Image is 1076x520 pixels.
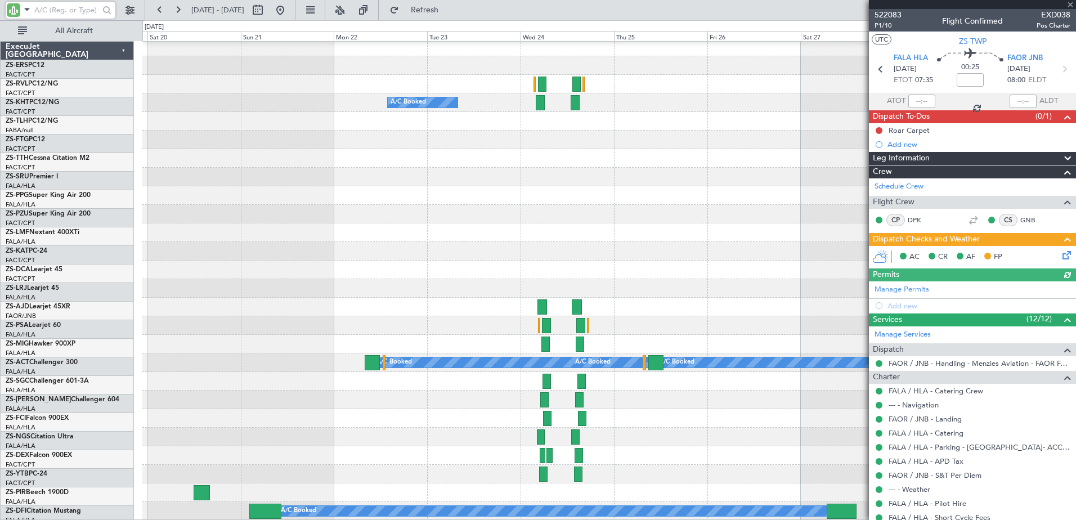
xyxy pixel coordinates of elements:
a: ZS-[PERSON_NAME]Challenger 604 [6,396,119,403]
div: CS [999,214,1017,226]
span: Crew [873,165,892,178]
a: FAOR / JNB - Handling - Menzies Aviation - FAOR FAOR / JNB [889,358,1070,368]
span: ZS-YTB [6,470,29,477]
a: FAOR/JNB [6,312,36,320]
a: FAOR / JNB - S&T Per Diem [889,470,981,480]
div: [DATE] [145,23,164,32]
a: FALA / HLA - APD Tax [889,456,963,466]
span: [DATE] [894,64,917,75]
span: FAOR JNB [1007,53,1043,64]
span: ZS-FCI [6,415,26,422]
a: ZS-PSALearjet 60 [6,322,61,329]
a: ZS-MIGHawker 900XP [6,340,75,347]
span: Flight Crew [873,196,914,209]
span: Refresh [401,6,449,14]
a: FAOR / JNB - Landing [889,414,962,424]
div: A/C Booked [391,94,426,111]
a: FALA / HLA - Parking - [GEOGRAPHIC_DATA]- ACC # 1800 [889,442,1070,452]
span: (12/12) [1026,313,1052,325]
span: ZS-TLH [6,118,28,124]
span: FALA HLA [894,53,928,64]
span: ZS-[PERSON_NAME] [6,396,71,403]
a: ZS-DEXFalcon 900EX [6,452,72,459]
span: Dispatch Checks and Weather [873,233,980,246]
span: ATOT [887,96,905,107]
a: FALA/HLA [6,330,35,339]
a: ZS-TLHPC12/NG [6,118,58,124]
div: Sun 21 [241,31,334,41]
a: ZS-ERSPC12 [6,62,44,69]
span: ZS-PPG [6,192,29,199]
a: ZS-ACTChallenger 300 [6,359,78,366]
span: ZS-TTH [6,155,29,162]
a: FALA / HLA - Pilot Hire [889,499,966,508]
a: FALA/HLA [6,200,35,209]
span: ZS-KAT [6,248,29,254]
a: Schedule Crew [875,181,923,192]
a: GNB [1020,215,1046,225]
div: Mon 22 [334,31,427,41]
span: [DATE] [1007,64,1030,75]
span: ZS-MIG [6,340,29,347]
a: FALA/HLA [6,349,35,357]
span: 00:25 [961,62,979,73]
span: ZS-PZU [6,210,29,217]
span: EXD038 [1037,9,1070,21]
input: A/C (Reg. or Type) [34,2,99,19]
span: ZS-LMF [6,229,29,236]
a: FALA/HLA [6,497,35,506]
span: ZS-DEX [6,452,29,459]
div: Thu 25 [614,31,707,41]
div: Sat 27 [801,31,894,41]
a: ZS-NGSCitation Ultra [6,433,73,440]
div: Roar Carpet [889,125,930,135]
span: ZS-ACT [6,359,29,366]
button: All Aircraft [12,22,122,40]
a: ZS-RVLPC12/NG [6,80,58,87]
span: All Aircraft [29,27,119,35]
div: Add new [887,140,1070,149]
button: UTC [872,34,891,44]
span: ZS-DFI [6,508,26,514]
span: Charter [873,371,900,384]
a: FALA/HLA [6,405,35,413]
span: 522083 [875,9,902,21]
div: A/C Booked [659,354,694,371]
a: ZS-PPGSuper King Air 200 [6,192,91,199]
a: ZS-DFICitation Mustang [6,508,81,514]
span: ZS-ERS [6,62,28,69]
a: FACT/CPT [6,460,35,469]
span: ZS-RVL [6,80,28,87]
a: ZS-AJDLearjet 45XR [6,303,70,310]
a: ZS-TTHCessna Citation M2 [6,155,89,162]
div: A/C Booked [376,354,412,371]
a: FACT/CPT [6,256,35,265]
a: FALA/HLA [6,386,35,395]
a: ZS-PIRBeech 1900D [6,489,69,496]
a: ZS-FTGPC12 [6,136,45,143]
span: (0/1) [1035,110,1052,122]
a: FACT/CPT [6,219,35,227]
span: 07:35 [915,75,933,86]
span: ZS-PIR [6,489,26,496]
span: P1/10 [875,21,902,30]
a: ZS-SRUPremier I [6,173,58,180]
span: ZS-NGS [6,433,30,440]
span: ZS-DCA [6,266,30,273]
span: Dispatch [873,343,904,356]
div: Sat 20 [147,31,241,41]
span: ZS-LRJ [6,285,27,292]
span: Leg Information [873,152,930,165]
a: ZS-LMFNextant 400XTi [6,229,79,236]
span: ZS-SGC [6,378,29,384]
div: Fri 26 [707,31,801,41]
span: AF [966,252,975,263]
a: FALA/HLA [6,367,35,376]
a: ZS-YTBPC-24 [6,470,47,477]
a: FACT/CPT [6,89,35,97]
div: CP [886,214,905,226]
a: FACT/CPT [6,275,35,283]
button: Refresh [384,1,452,19]
a: FACT/CPT [6,145,35,153]
a: FALA/HLA [6,442,35,450]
